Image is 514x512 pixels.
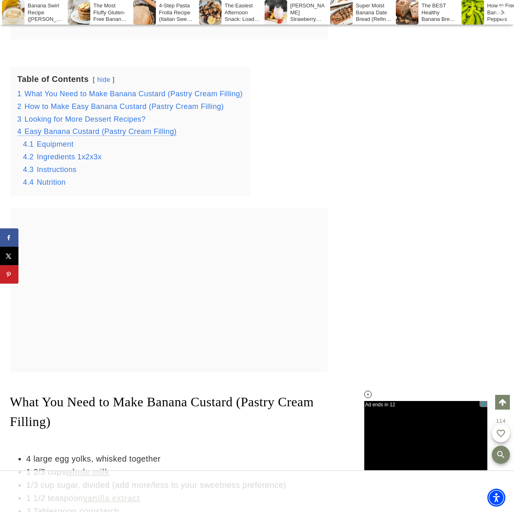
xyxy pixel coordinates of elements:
span: 3 [17,115,21,123]
a: 2 How to Make Easy Banana Custard (Pastry Cream Filling) [17,102,224,111]
div: Accessibility Menu [487,489,505,507]
span: 4 [17,127,21,136]
span: 4.2 [23,153,34,161]
a: 4.4 Nutrition [23,178,66,186]
span: 4.3 [23,165,34,174]
li: 4 large egg yolks, whisked together [26,452,328,465]
span: Equipment [37,140,74,148]
span: What You Need to Make Banana Custard (Pastry Cream Filling) [10,394,314,429]
span: What You Need to Make Banana Custard (Pastry Cream Filling) [25,90,243,98]
a: hide [97,76,110,83]
span: Nutrition [37,178,66,186]
a: 4 Easy Banana Custard (Pastry Cream Filling) [17,127,177,136]
a: 4.3 Instructions [23,165,76,174]
span: 4.1 [23,140,34,148]
span: Instructions [37,165,77,174]
span: 4.4 [23,178,34,186]
iframe: Advertisement [10,208,148,323]
span: Ingredients 1x2x3x [37,153,102,161]
iframe: Advertisement [369,41,492,287]
a: Scroll to top [495,395,510,410]
span: How to Make Easy Banana Custard (Pastry Cream Filling) [25,102,224,111]
span: 2 [17,102,21,111]
li: 1 2/3 cups [26,465,328,478]
iframe: Advertisement [192,471,323,512]
span: Easy Banana Custard (Pastry Cream Filling) [25,127,177,136]
a: 3 Looking for More Dessert Recipes? [17,115,146,123]
b: Table of Contents [17,75,89,84]
a: 4.1 Equipment [23,140,73,148]
span: Looking for More Dessert Recipes? [25,115,146,123]
a: 4.2 Ingredients 1x2x3x [23,153,102,161]
span: 1 [17,90,21,98]
a: 1 What You Need to Make Banana Custard (Pastry Cream Filling) [17,90,243,98]
a: whole milk [66,467,109,476]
